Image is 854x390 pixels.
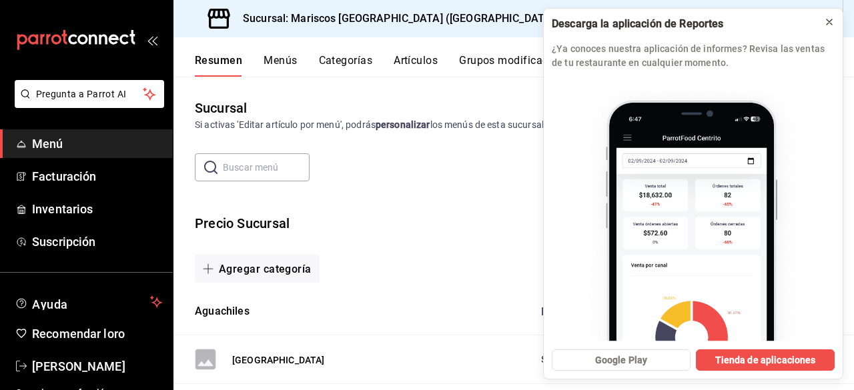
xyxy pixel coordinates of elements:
button: [GEOGRAPHIC_DATA] [232,353,325,367]
font: Aguachiles [195,305,250,317]
button: Pregunta a Parrot AI [15,80,164,108]
font: Ayuda [32,297,68,311]
font: Menús [264,54,297,67]
font: Tienda de aplicaciones [715,355,816,365]
font: ¿Ya conoces nuestra aplicación de informes? Revisa las ventas de tu restaurante en cualquier mome... [552,43,825,68]
a: Pregunta a Parrot AI [9,97,164,111]
font: Recomendar loro [32,327,125,341]
font: Artículos [394,54,438,67]
font: Si activas 'Editar artículo por menú', podrás [195,119,376,130]
button: Agregar categoría [195,255,320,283]
button: Google Play [552,349,691,371]
div: pestañas de navegación [195,53,854,77]
button: Aguachiles [195,304,250,319]
font: [GEOGRAPHIC_DATA] [232,355,325,366]
font: Resumen [195,54,242,67]
font: $280.00 [541,354,576,365]
font: Facturación [32,169,96,183]
font: Sucursal [195,100,247,116]
font: Agregar categoría [219,263,312,275]
button: abrir_cajón_menú [147,35,157,45]
font: Precio Sucursal [195,216,290,232]
font: Inventarios [32,202,93,216]
font: Suscripción [32,235,95,249]
font: Precio [541,305,572,318]
font: Sucursal: Mariscos [GEOGRAPHIC_DATA] ([GEOGRAPHIC_DATA][PERSON_NAME]) [243,12,640,25]
font: Menú [32,137,63,151]
img: aplicación de loro_2.png [552,78,835,341]
button: Tienda de aplicaciones [696,349,835,371]
font: Categorías [319,54,373,67]
font: [PERSON_NAME] [32,359,125,373]
div: colapsar-fila-del-menú [173,203,854,250]
font: personalizar [376,119,430,130]
button: Precio Sucursal [195,213,290,234]
font: los menús de esta sucursal. [430,119,547,130]
font: Google Play [595,355,647,365]
font: Pregunta a Parrot AI [36,89,127,99]
input: Buscar menú [223,154,310,181]
font: Grupos modificadores [459,54,570,67]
